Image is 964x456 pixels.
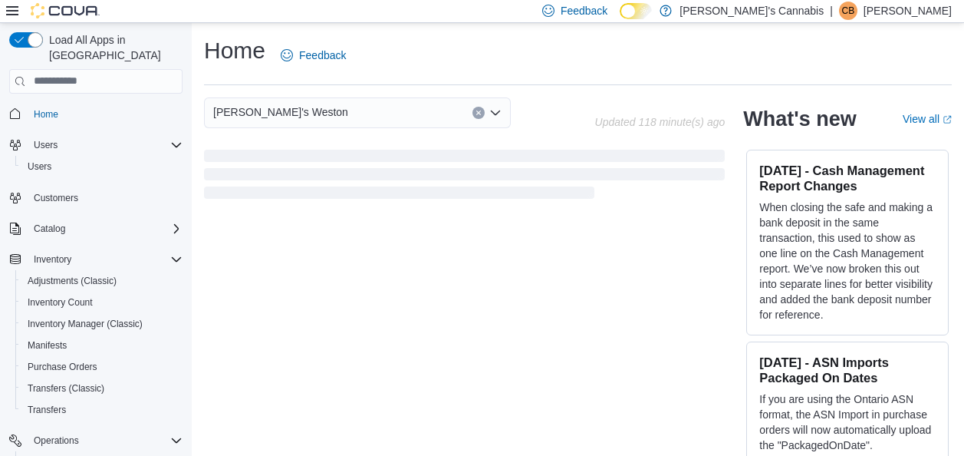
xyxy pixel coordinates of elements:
span: Users [28,160,51,173]
span: Transfers [21,401,183,419]
span: Inventory [34,253,71,266]
button: Adjustments (Classic) [15,270,189,292]
span: CB [842,2,855,20]
button: Users [28,136,64,154]
button: Inventory [28,250,77,269]
button: Home [3,103,189,125]
span: Transfers [28,404,66,416]
button: Transfers (Classic) [15,378,189,399]
span: Loading [204,153,725,202]
button: Inventory [3,249,189,270]
span: Operations [28,431,183,450]
span: Users [21,157,183,176]
button: Users [15,156,189,177]
span: Inventory Count [28,296,93,309]
span: Manifests [21,336,183,355]
p: [PERSON_NAME] [864,2,952,20]
button: Operations [3,430,189,451]
span: Users [28,136,183,154]
img: Cova [31,3,100,18]
a: Transfers [21,401,72,419]
span: Operations [34,435,79,447]
a: Inventory Count [21,293,99,312]
a: Transfers (Classic) [21,379,110,398]
span: Adjustments (Classic) [21,272,183,290]
a: Purchase Orders [21,358,104,376]
button: Operations [28,431,85,450]
a: Feedback [275,40,352,71]
span: Feedback [299,48,346,63]
a: Users [21,157,58,176]
button: Open list of options [489,107,502,119]
a: View allExternal link [903,113,952,125]
button: Catalog [28,220,71,238]
a: Manifests [21,336,73,355]
span: Load All Apps in [GEOGRAPHIC_DATA] [43,32,183,63]
p: | [830,2,833,20]
a: Inventory Manager (Classic) [21,315,149,333]
span: Customers [34,192,78,204]
svg: External link [943,115,952,124]
span: Manifests [28,339,67,352]
span: Home [34,108,58,121]
h2: What's new [743,107,856,131]
span: Inventory Count [21,293,183,312]
span: [PERSON_NAME]'s Weston [213,103,348,121]
input: Dark Mode [620,3,652,19]
span: Catalog [34,223,65,235]
button: Catalog [3,218,189,240]
span: Customers [28,188,183,207]
a: Customers [28,189,84,207]
span: Adjustments (Classic) [28,275,117,287]
p: [PERSON_NAME]'s Cannabis [679,2,824,20]
button: Clear input [472,107,485,119]
p: Updated 118 minute(s) ago [595,116,725,128]
span: Transfers (Classic) [21,379,183,398]
button: Manifests [15,335,189,356]
h3: [DATE] - ASN Imports Packaged On Dates [759,355,936,385]
span: Transfers (Classic) [28,382,104,395]
button: Inventory Count [15,292,189,313]
h3: [DATE] - Cash Management Report Changes [759,163,936,193]
span: Home [28,104,183,124]
span: Purchase Orders [21,358,183,376]
button: Users [3,134,189,156]
span: Inventory Manager (Classic) [21,315,183,333]
p: When closing the safe and making a bank deposit in the same transaction, this used to show as one... [759,200,936,322]
span: Inventory Manager (Classic) [28,318,143,330]
button: Purchase Orders [15,356,189,378]
span: Inventory [28,250,183,269]
a: Home [28,105,64,124]
span: Feedback [561,3,607,18]
button: Inventory Manager (Classic) [15,313,189,335]
div: Cyrena Brathwaite [839,2,857,20]
button: Customers [3,187,189,209]
button: Transfers [15,399,189,421]
span: Purchase Orders [28,361,97,373]
a: Adjustments (Classic) [21,272,123,290]
h1: Home [204,35,265,66]
span: Catalog [28,220,183,238]
span: Users [34,139,58,151]
p: If you are using the Ontario ASN format, the ASN Import in purchase orders will now automatically... [759,392,936,453]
